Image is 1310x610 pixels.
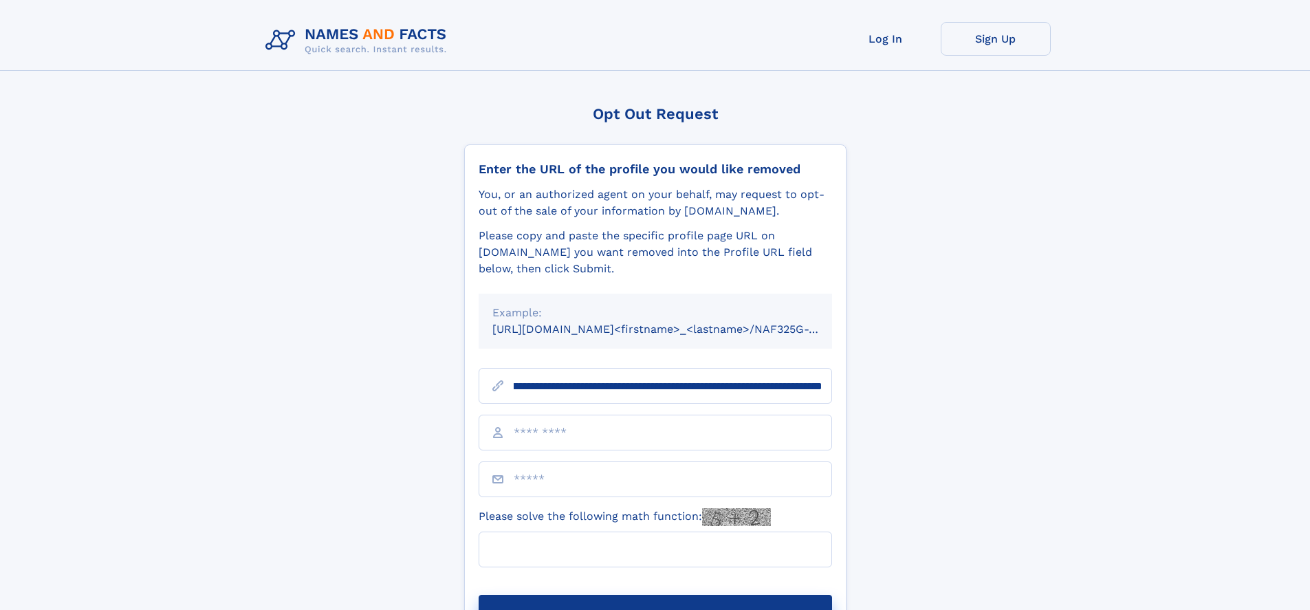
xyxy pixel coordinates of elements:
[831,22,941,56] a: Log In
[260,22,458,59] img: Logo Names and Facts
[479,228,832,277] div: Please copy and paste the specific profile page URL on [DOMAIN_NAME] you want removed into the Pr...
[464,105,847,122] div: Opt Out Request
[492,305,818,321] div: Example:
[479,186,832,219] div: You, or an authorized agent on your behalf, may request to opt-out of the sale of your informatio...
[479,508,771,526] label: Please solve the following math function:
[479,162,832,177] div: Enter the URL of the profile you would like removed
[492,323,858,336] small: [URL][DOMAIN_NAME]<firstname>_<lastname>/NAF325G-xxxxxxxx
[941,22,1051,56] a: Sign Up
